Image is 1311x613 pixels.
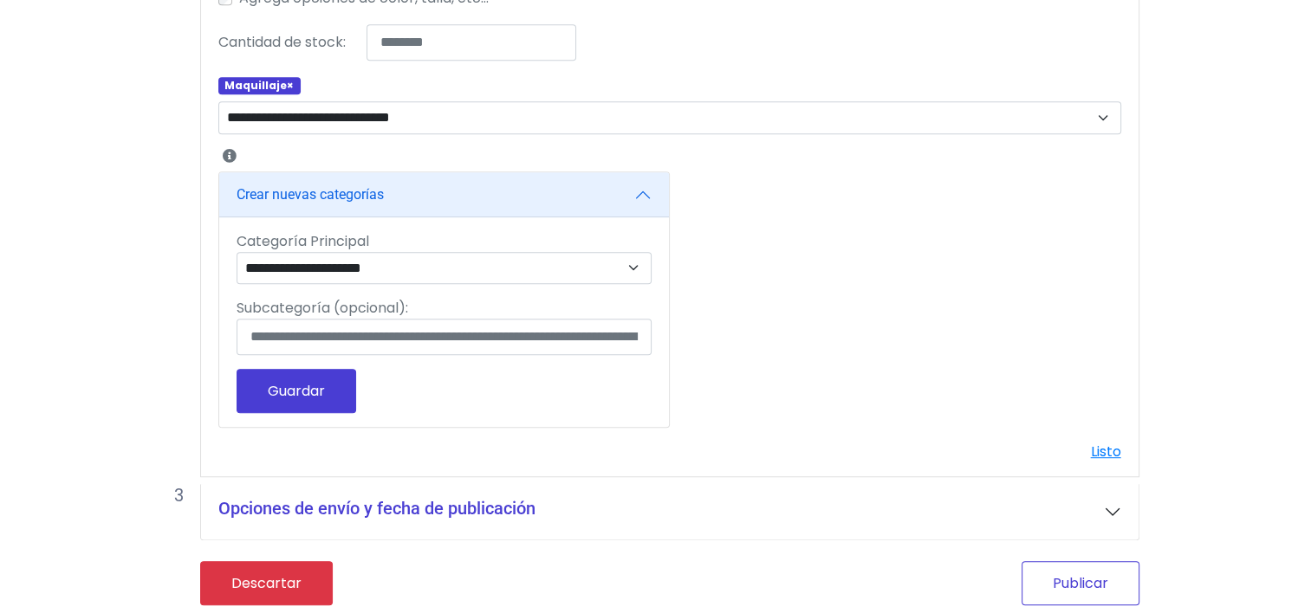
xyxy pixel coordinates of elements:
[237,369,356,413] button: Guardar
[237,298,408,319] label: Subcategoría (opcional):
[218,32,346,53] label: Cantidad de stock:
[201,484,1139,539] button: Opciones de envío y fecha de publicación
[1091,442,1121,461] a: Listo
[287,78,294,93] span: ×
[1022,561,1139,605] button: Publicar
[218,498,535,519] h5: Opciones de envío y fecha de publicación
[200,561,333,605] a: Descartar
[218,77,302,94] span: Maquillaje
[237,231,369,252] label: Categoría Principal
[219,172,669,217] button: Crear nuevas categorías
